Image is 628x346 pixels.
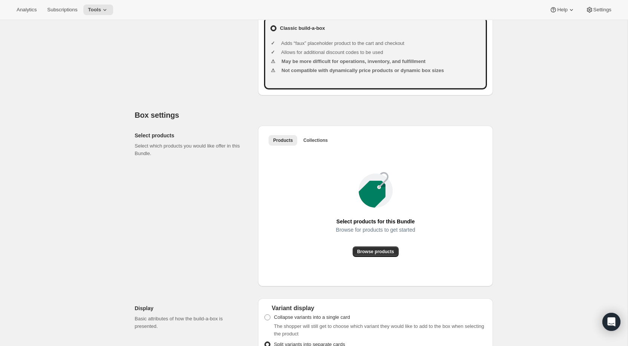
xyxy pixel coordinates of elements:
li: May be more difficult for operations, inventory, and fulfillment [280,58,481,65]
li: Allows for additional discount codes to be used [280,49,481,56]
b: Classic build-a-box [280,25,325,31]
button: Analytics [12,5,41,15]
span: Browse for products to get started [336,225,415,235]
span: Collections [303,137,328,143]
span: Help [557,7,567,13]
button: Settings [581,5,616,15]
button: Tools [83,5,113,15]
li: Not compatible with dynamically price products or dynamic box sizes [280,67,481,74]
h2: Select products [135,132,246,139]
span: Settings [593,7,611,13]
h2: Box settings [135,111,493,120]
button: Browse products [353,246,399,257]
span: The shopper will still get to choose which variant they would like to add to the box when selecti... [274,323,484,337]
span: Browse products [357,249,394,255]
span: Collapse variants into a single card [274,314,350,320]
span: Analytics [17,7,37,13]
p: Basic attributes of how the build-a-box is presented. [135,315,246,330]
span: Subscriptions [47,7,77,13]
span: Products [273,137,293,143]
span: Tools [88,7,101,13]
button: Subscriptions [43,5,82,15]
span: Select products for this Bundle [336,216,415,227]
div: Open Intercom Messenger [602,313,620,331]
p: Select which products you would like offer in this Bundle. [135,142,246,157]
div: Variant display [264,304,487,312]
h2: Display [135,304,246,312]
button: Help [545,5,579,15]
li: Adds “faux” placeholder product to the cart and checkout [280,40,481,47]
